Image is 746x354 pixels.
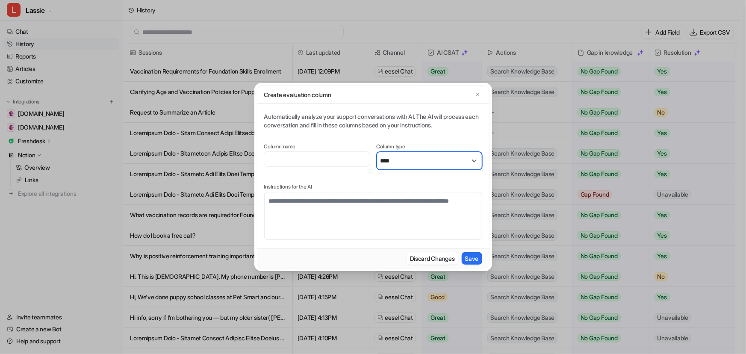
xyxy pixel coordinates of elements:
[264,112,482,130] div: Automatically analyze your support conversations with AI. The AI will process each conversation a...
[462,252,482,265] button: Save
[264,90,331,99] p: Create evaluation column
[264,143,370,150] label: Column name
[377,143,482,150] label: Column type
[407,252,458,265] button: Discard Changes
[264,183,482,190] label: Instructions for the AI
